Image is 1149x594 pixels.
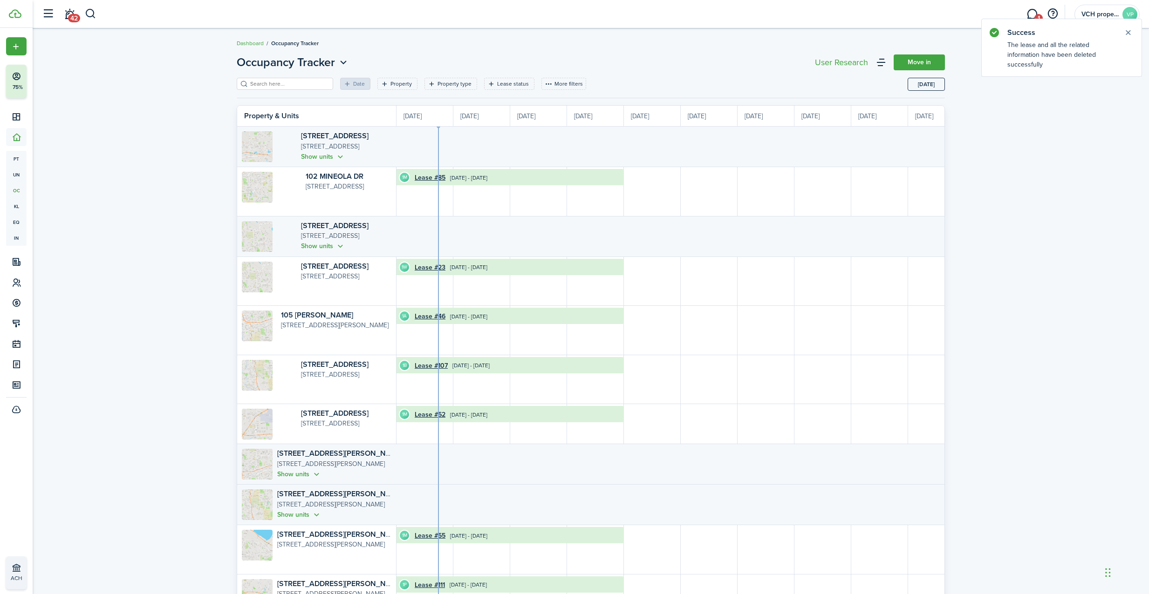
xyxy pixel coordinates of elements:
[6,214,27,230] a: eq
[248,80,330,88] input: Search here...
[237,54,349,71] button: Open menu
[301,241,345,252] button: Show units
[6,151,27,167] a: pt
[61,2,78,26] a: Notifications
[6,556,27,589] a: ACH
[6,230,27,246] span: in
[277,459,392,469] p: [STREET_ADDRESS][PERSON_NAME]
[424,78,477,90] filter-tag: Open filter
[541,78,586,90] button: More filters
[415,410,445,419] a: Lease #52
[794,106,851,126] div: [DATE]
[237,54,335,71] span: Occupancy Tracker
[377,78,417,90] filter-tag: Open filter
[242,262,273,292] img: Property avatar
[242,449,273,479] img: Property avatar
[894,54,945,70] a: Move in
[390,80,412,88] filter-tag-label: Property
[281,320,392,330] p: [STREET_ADDRESS][PERSON_NAME]
[244,110,299,121] timeline-board-header-title: Property & Units
[277,529,403,540] a: [STREET_ADDRESS][PERSON_NAME]
[301,231,392,241] p: [STREET_ADDRESS]
[242,530,273,560] img: Property avatar
[400,531,409,540] avatar-text: 1M
[301,130,369,141] a: [STREET_ADDRESS]
[415,311,445,321] a: Lease #46
[1023,2,1041,26] a: Messaging
[415,580,445,590] a: Lease #111
[11,574,66,582] p: ACH
[242,221,273,252] img: Property avatar
[242,172,273,202] img: Property avatar
[397,106,453,126] div: [DATE]
[851,106,908,126] div: [DATE]
[624,106,681,126] div: [DATE]
[400,173,409,182] avatar-text: 1M
[994,493,1149,594] iframe: Chat Widget
[452,361,490,370] time: [DATE] - [DATE]
[242,409,273,439] img: Property avatar
[415,173,445,182] a: Lease #85
[6,198,27,214] a: kl
[1007,27,1115,38] notify-title: Success
[12,83,23,91] p: 75%
[450,411,487,419] time: [DATE] - [DATE]
[277,578,403,589] a: [STREET_ADDRESS][PERSON_NAME]
[301,261,369,271] a: [STREET_ADDRESS]
[400,580,409,589] avatar-text: 1P
[242,360,273,391] img: Property avatar
[484,78,534,90] filter-tag: Open filter
[450,532,487,540] time: [DATE] - [DATE]
[277,448,403,459] a: [STREET_ADDRESS][PERSON_NAME]
[277,509,321,520] button: Show units
[242,489,273,520] img: Property avatar
[738,106,794,126] div: [DATE]
[815,58,868,67] div: User Research
[908,78,945,91] button: Today
[277,540,392,549] p: [STREET_ADDRESS][PERSON_NAME]
[277,488,403,499] a: [STREET_ADDRESS][PERSON_NAME]
[908,106,965,126] div: [DATE]
[1105,559,1111,587] div: Drag
[301,220,369,231] a: [STREET_ADDRESS]
[301,370,392,379] p: [STREET_ADDRESS]
[450,580,487,589] time: [DATE] - [DATE]
[242,131,273,162] img: Property avatar
[9,9,21,18] img: TenantCloud
[400,311,409,321] avatar-text: 1A
[1122,26,1135,39] button: Close notify
[1081,11,1119,18] span: VCH property management
[450,312,487,321] time: [DATE] - [DATE]
[242,310,273,341] img: Property avatar
[813,56,870,69] button: User Research
[301,418,392,428] p: [STREET_ADDRESS]
[6,182,27,198] a: oc
[400,361,409,370] avatar-text: 1B
[1034,14,1043,22] span: 1
[400,410,409,419] avatar-text: 1M
[237,54,349,71] button: Occupancy Tracker
[301,271,392,281] p: [STREET_ADDRESS]
[415,361,448,371] a: Lease #107
[281,310,353,320] a: 105 [PERSON_NAME]
[450,174,487,182] time: [DATE] - [DATE]
[39,5,57,23] button: Open sidebar
[567,106,624,126] div: [DATE]
[237,39,264,47] a: Dashboard
[306,182,392,191] p: [STREET_ADDRESS]
[450,263,487,271] time: [DATE] - [DATE]
[6,65,83,98] button: 75%
[277,469,321,479] button: Show units
[6,167,27,182] a: un
[301,151,345,162] button: Show units
[415,263,445,272] a: Lease #23
[400,263,409,272] avatar-text: 1W
[1122,7,1137,22] avatar-text: VP
[277,499,392,510] p: [STREET_ADDRESS][PERSON_NAME]
[1045,6,1060,22] button: Open resource center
